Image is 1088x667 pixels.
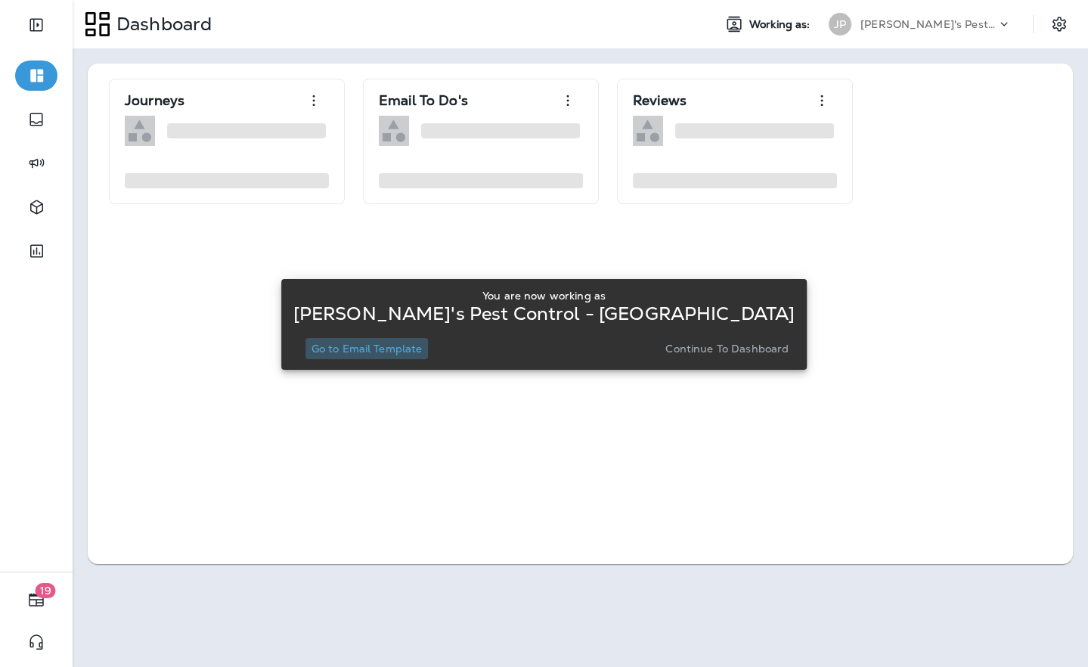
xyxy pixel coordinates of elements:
button: Settings [1046,11,1073,38]
p: [PERSON_NAME]'s Pest Control - [GEOGRAPHIC_DATA] [293,308,795,320]
p: You are now working as [482,290,606,302]
p: Go to Email Template [312,343,423,355]
button: Continue to Dashboard [659,338,795,359]
span: 19 [36,583,56,598]
p: Continue to Dashboard [665,343,789,355]
button: Go to Email Template [305,338,429,359]
div: JP [829,13,851,36]
p: [PERSON_NAME]'s Pest Control - [GEOGRAPHIC_DATA] [860,18,997,30]
button: Expand Sidebar [15,10,57,40]
p: Dashboard [110,13,212,36]
button: 19 [15,585,57,615]
p: Journeys [125,93,184,108]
